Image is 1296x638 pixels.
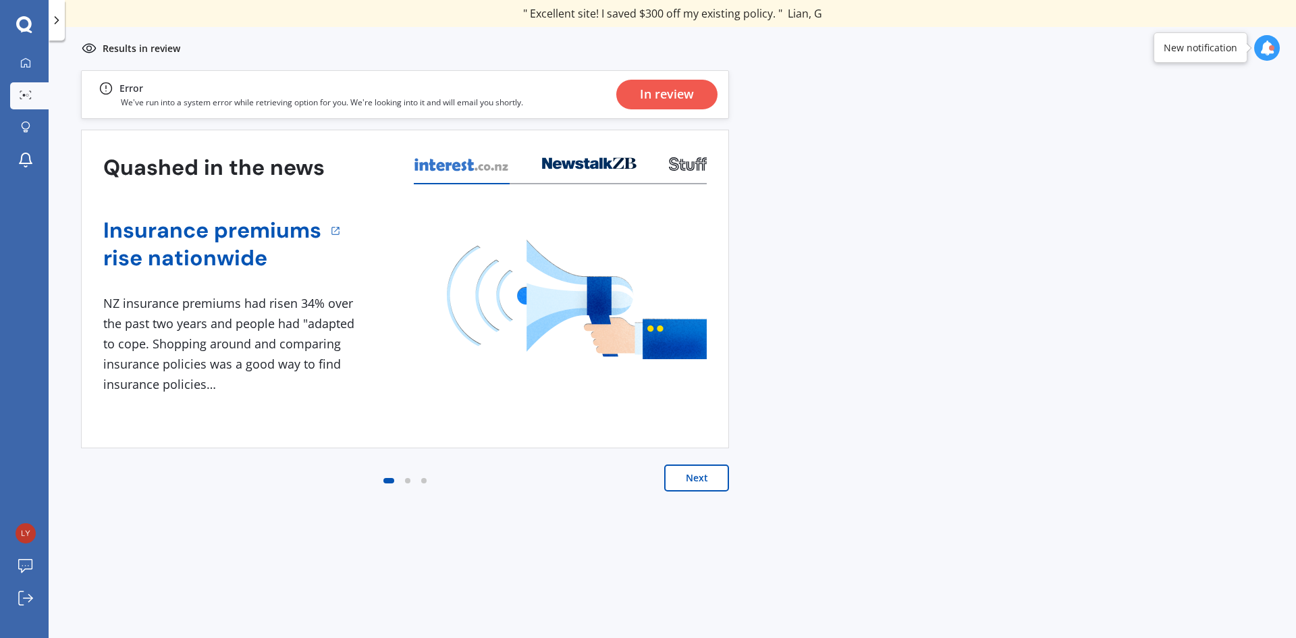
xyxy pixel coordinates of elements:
img: media image [447,240,707,359]
p: Results in review [103,42,180,55]
img: inReview.1b73fd28b8dc78d21cc1.svg [81,41,97,57]
div: In review [640,80,694,109]
a: Insurance premiums [103,217,321,244]
img: 7f4d46bd53c51a48e2d7db4ad1c3b0ec [16,523,36,543]
h3: Quashed in the news [103,154,325,182]
div: New notification [1164,41,1237,55]
div: Error [119,80,143,97]
button: Next [664,464,729,491]
a: rise nationwide [103,244,321,272]
div: NZ insurance premiums had risen 34% over the past two years and people had "adapted to cope. Shop... [103,294,360,394]
p: We've run into a system error while retrieving option for you. We're looking into it and will ema... [121,97,523,108]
